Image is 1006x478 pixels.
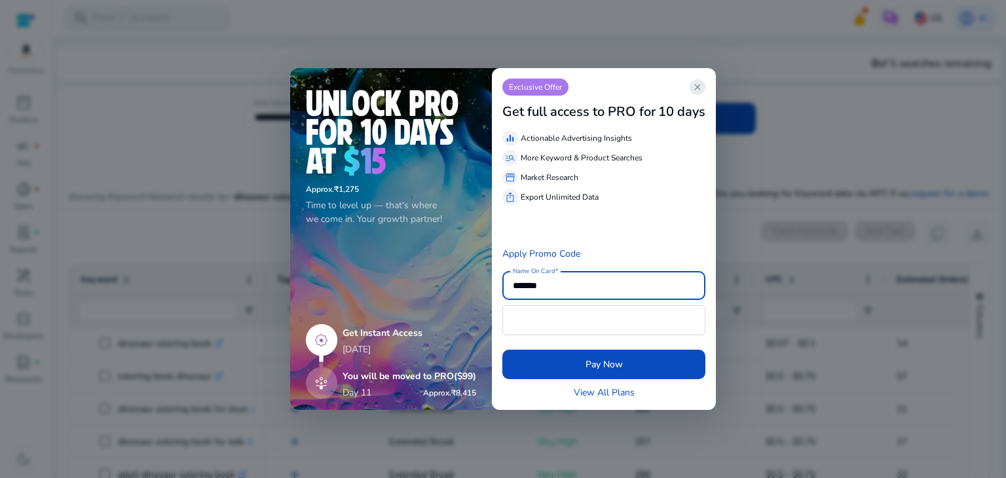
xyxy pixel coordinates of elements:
a: Apply Promo Code [502,248,580,260]
h6: ₹8,415 [423,388,476,397]
iframe: Secure card payment input frame [510,307,698,333]
span: close [692,82,703,92]
span: ($99) [454,370,476,382]
span: storefront [505,172,515,183]
span: equalizer [505,133,515,143]
span: Approx. [423,388,451,398]
p: [DATE] [343,342,476,356]
p: Day 11 [343,386,371,399]
button: Pay Now [502,350,705,379]
h3: Get full access to PRO for [502,104,656,120]
h3: 10 days [658,104,705,120]
h5: You will be moved to PRO [343,371,476,382]
h6: ₹1,275 [306,185,476,194]
span: Pay Now [586,358,623,371]
a: View All Plans [574,386,635,399]
p: Time to level up — that's where we come in. Your growth partner! [306,198,476,226]
p: More Keyword & Product Searches [521,152,643,164]
span: Approx. [306,184,334,194]
h5: Get Instant Access [343,328,476,339]
p: Exclusive Offer [502,79,568,96]
span: ios_share [505,192,515,202]
mat-label: Name On Card [513,267,555,276]
p: Market Research [521,172,578,183]
p: Export Unlimited Data [521,191,599,203]
span: manage_search [505,153,515,163]
p: Actionable Advertising Insights [521,132,632,144]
